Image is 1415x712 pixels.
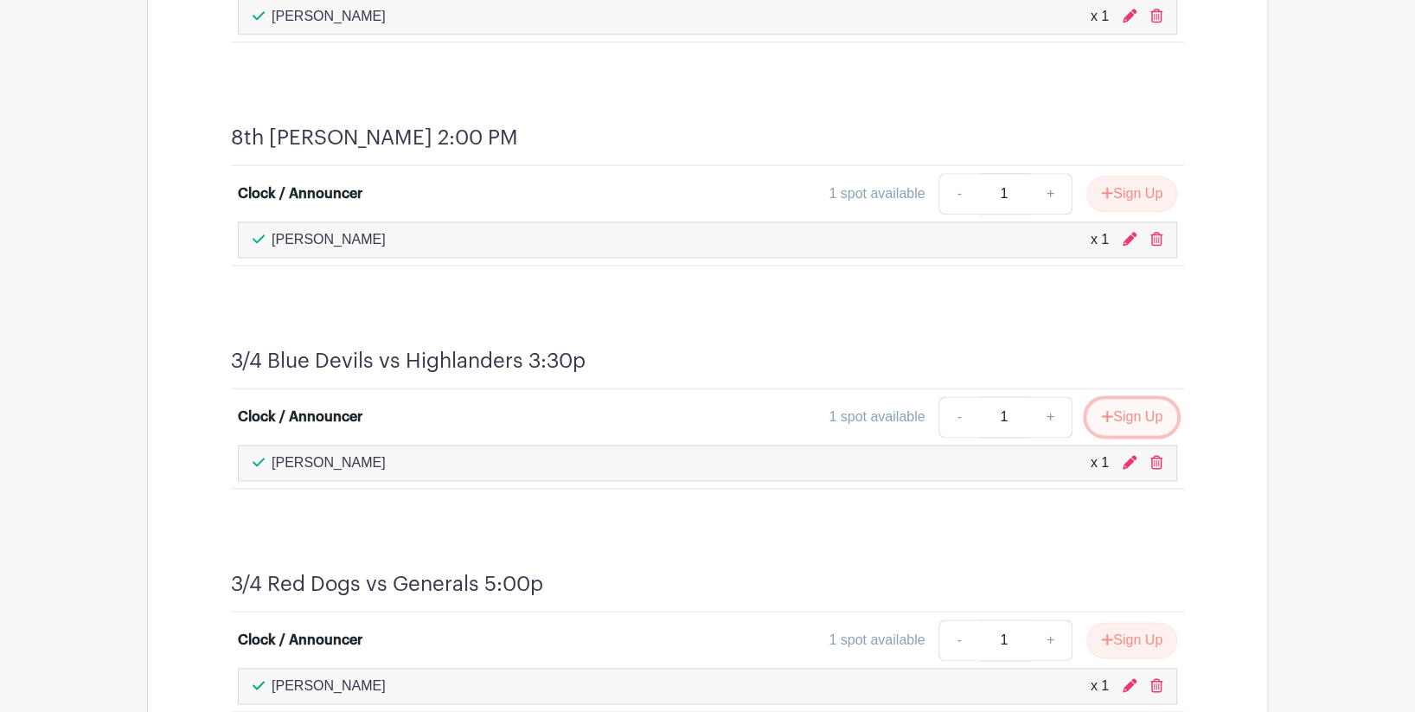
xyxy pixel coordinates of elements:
[938,396,978,438] a: -
[829,630,925,651] div: 1 spot available
[1091,6,1109,27] div: x 1
[1029,173,1072,215] a: +
[1086,176,1177,212] button: Sign Up
[829,183,925,204] div: 1 spot available
[238,630,362,651] div: Clock / Announcer
[272,452,386,473] p: [PERSON_NAME]
[1091,452,1109,473] div: x 1
[272,676,386,696] p: [PERSON_NAME]
[1091,229,1109,250] div: x 1
[1029,619,1072,661] a: +
[1086,399,1177,435] button: Sign Up
[231,125,518,151] h4: 8th [PERSON_NAME] 2:00 PM
[231,349,586,374] h4: 3/4 Blue Devils vs Highlanders 3:30p
[1091,676,1109,696] div: x 1
[938,173,978,215] a: -
[938,619,978,661] a: -
[1086,622,1177,658] button: Sign Up
[238,183,362,204] div: Clock / Announcer
[272,6,386,27] p: [PERSON_NAME]
[238,407,362,427] div: Clock / Announcer
[1029,396,1072,438] a: +
[272,229,386,250] p: [PERSON_NAME]
[829,407,925,427] div: 1 spot available
[231,572,543,597] h4: 3/4 Red Dogs vs Generals 5:00p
